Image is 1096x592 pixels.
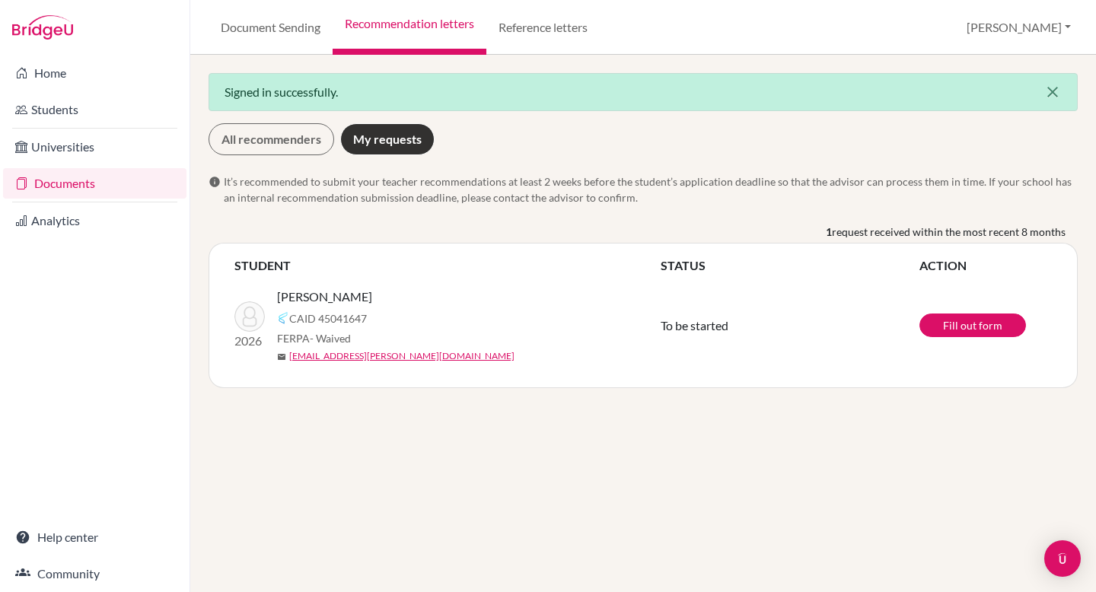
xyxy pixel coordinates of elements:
[960,13,1078,42] button: [PERSON_NAME]
[3,94,186,125] a: Students
[234,301,265,332] img: Mendez, Francisco
[3,522,186,552] a: Help center
[919,314,1026,337] a: Fill out form
[3,58,186,88] a: Home
[289,349,515,363] a: [EMAIL_ADDRESS][PERSON_NAME][DOMAIN_NAME]
[3,559,186,589] a: Community
[660,256,919,275] th: STATUS
[277,312,289,324] img: Common App logo
[234,332,265,350] p: 2026
[340,123,435,155] a: My requests
[661,318,728,333] span: To be started
[832,224,1066,240] span: request received within the most recent 8 months
[277,352,286,361] span: mail
[277,288,372,306] span: [PERSON_NAME]
[289,310,367,326] span: CAID 45041647
[1044,540,1081,577] div: Open Intercom Messenger
[209,176,221,188] span: info
[277,330,351,346] span: FERPA
[209,123,334,155] a: All recommenders
[3,132,186,162] a: Universities
[826,224,832,240] b: 1
[3,205,186,236] a: Analytics
[3,168,186,199] a: Documents
[12,15,73,40] img: Bridge-U
[1028,74,1077,110] button: Close
[310,332,351,345] span: - Waived
[1043,83,1062,101] i: close
[224,173,1078,205] span: It’s recommended to submit your teacher recommendations at least 2 weeks before the student’s app...
[234,256,660,275] th: STUDENT
[209,73,1078,111] div: Signed in successfully.
[919,256,1053,275] th: ACTION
